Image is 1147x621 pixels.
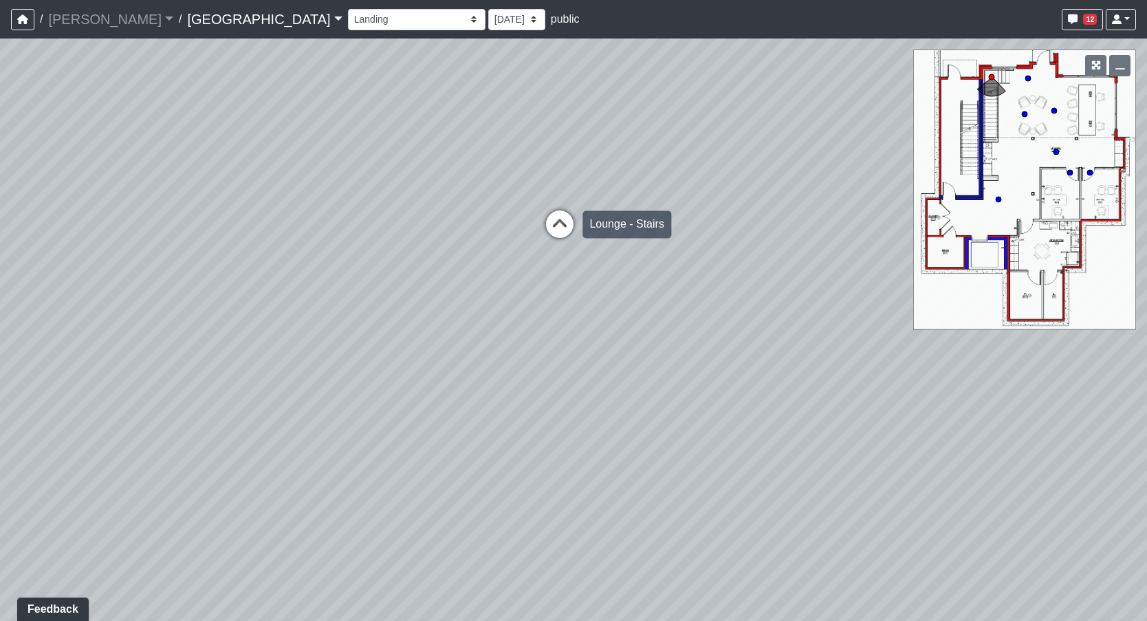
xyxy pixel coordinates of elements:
[187,6,342,33] a: [GEOGRAPHIC_DATA]
[551,13,580,25] span: public
[48,6,173,33] a: [PERSON_NAME]
[10,593,91,621] iframe: Ybug feedback widget
[582,210,671,238] div: Lounge - Stairs
[1062,9,1103,30] button: 12
[1083,14,1097,25] span: 12
[173,6,187,33] span: /
[34,6,48,33] span: /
